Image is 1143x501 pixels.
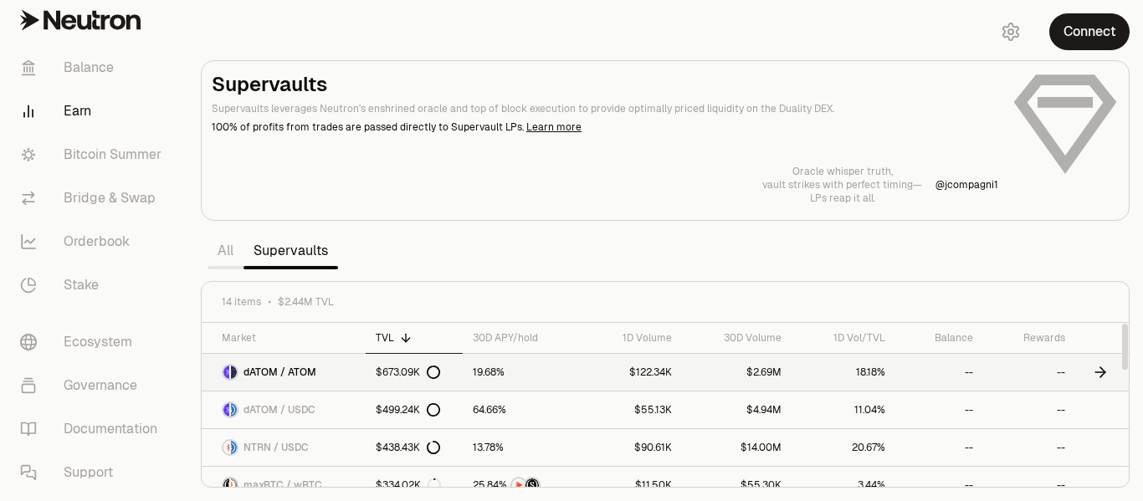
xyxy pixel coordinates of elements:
a: -- [895,429,983,466]
div: TVL [376,331,454,345]
a: -- [983,391,1075,428]
p: @ jcompagni1 [935,178,998,192]
a: Learn more [526,120,582,134]
a: $4.94M [682,391,792,428]
span: $2.44M TVL [278,295,334,309]
a: Stake [7,263,181,307]
span: dATOM / USDC [243,403,315,417]
img: Structured Points [525,478,539,492]
span: NTRN / USDC [243,441,309,454]
span: 14 items [222,295,261,309]
button: NTRNStructured Points [473,477,571,493]
img: dATOM Logo [223,366,229,379]
a: -- [895,391,983,428]
div: 30D APY/hold [473,331,571,345]
div: 1D Volume [592,331,672,345]
a: dATOM LogoATOM LogodATOM / ATOM [202,354,366,391]
a: Bridge & Swap [7,176,181,220]
div: 30D Volume [692,331,782,345]
a: $122.34K [582,354,682,391]
a: Governance [7,364,181,407]
img: wBTC Logo [231,478,237,492]
a: Earn [7,89,181,133]
div: $673.09K [376,366,440,379]
button: Connect [1049,13,1130,50]
img: maxBTC Logo [223,478,229,492]
a: $90.61K [582,429,682,466]
a: 20.67% [792,429,894,466]
div: $438.43K [376,441,440,454]
div: $334.02K [376,478,441,492]
a: All [208,234,243,268]
img: USDC Logo [231,403,237,417]
a: Supervaults [243,234,338,268]
a: $14.00M [682,429,792,466]
div: Balance [905,331,973,345]
a: -- [983,354,1075,391]
p: Supervaults leverages Neutron's enshrined oracle and top of block execution to provide optimally ... [212,101,998,116]
span: dATOM / ATOM [243,366,316,379]
div: $499.24K [376,403,440,417]
a: Balance [7,46,181,89]
a: Orderbook [7,220,181,263]
a: $673.09K [366,354,464,391]
p: vault strikes with perfect timing— [762,178,922,192]
a: Oracle whisper truth,vault strikes with perfect timing—LPs reap it all. [762,165,922,205]
p: Oracle whisper truth, [762,165,922,178]
p: LPs reap it all. [762,192,922,205]
img: ATOM Logo [231,366,237,379]
a: NTRN LogoUSDC LogoNTRN / USDC [202,429,366,466]
h2: Supervaults [212,71,998,98]
img: NTRN [512,478,525,492]
a: $2.69M [682,354,792,391]
a: $55.13K [582,391,682,428]
img: USDC Logo [231,441,237,454]
a: 11.04% [792,391,894,428]
a: dATOM LogoUSDC LogodATOM / USDC [202,391,366,428]
div: Market [222,331,356,345]
p: 100% of profits from trades are passed directly to Supervault LPs. [212,120,998,135]
a: @jcompagni1 [935,178,998,192]
a: Ecosystem [7,320,181,364]
a: Support [7,451,181,494]
a: 18.18% [792,354,894,391]
img: NTRN Logo [223,441,229,454]
a: $438.43K [366,429,464,466]
a: $499.24K [366,391,464,428]
img: dATOM Logo [223,403,229,417]
a: Documentation [7,407,181,451]
div: Rewards [993,331,1065,345]
span: maxBTC / wBTC [243,478,322,492]
a: -- [895,354,983,391]
a: Bitcoin Summer [7,133,181,176]
div: 1D Vol/TVL [802,331,884,345]
a: -- [983,429,1075,466]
